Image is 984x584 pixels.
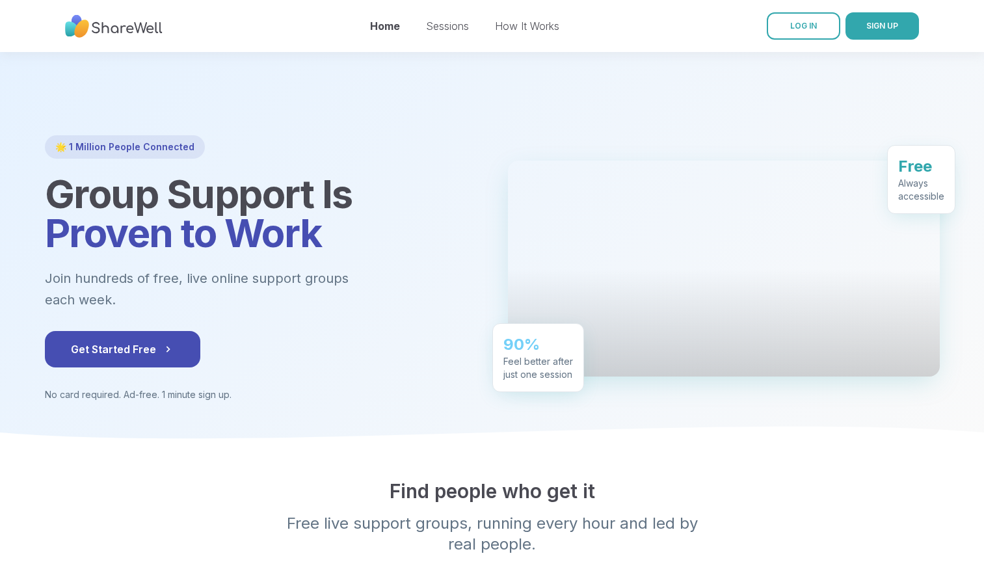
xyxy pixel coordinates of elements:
[767,12,840,40] a: LOG IN
[426,20,469,33] a: Sessions
[503,334,573,354] div: 90%
[495,20,559,33] a: How It Works
[45,209,322,256] span: Proven to Work
[45,331,200,367] button: Get Started Free
[866,21,898,31] span: SIGN UP
[45,388,477,401] p: No card required. Ad-free. 1 minute sign up.
[845,12,919,40] button: SIGN UP
[898,176,944,202] div: Always accessible
[243,513,742,555] p: Free live support groups, running every hour and led by real people.
[45,135,205,159] div: 🌟 1 Million People Connected
[898,155,944,176] div: Free
[45,479,940,503] h2: Find people who get it
[71,341,174,357] span: Get Started Free
[370,20,400,33] a: Home
[65,8,163,44] img: ShareWell Nav Logo
[503,354,573,380] div: Feel better after just one session
[45,174,477,252] h1: Group Support Is
[790,21,817,31] span: LOG IN
[45,268,419,310] p: Join hundreds of free, live online support groups each week.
